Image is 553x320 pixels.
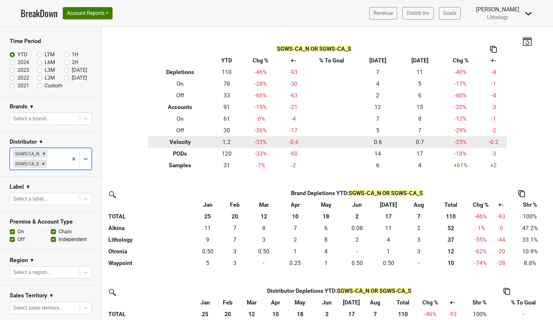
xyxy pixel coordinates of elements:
div: -44 [494,236,508,244]
td: 2.5 [404,246,433,257]
td: -4 [480,90,507,101]
td: 8.25 [311,234,342,246]
td: -46 % [241,66,280,78]
th: Total: activate to sort column ascending [388,297,418,308]
h3: Sales Territory [10,292,47,299]
img: Dropdown Menu [525,10,532,17]
td: -30 [280,78,307,90]
td: -29 % [441,125,480,136]
div: 0.08 [343,224,371,232]
th: Jan: activate to sort column ascending [194,297,216,308]
div: 11 [196,224,220,232]
td: 12 [357,101,399,113]
th: 17 [341,308,363,320]
div: 11 [374,224,402,232]
td: 91 [212,101,241,113]
div: [PERSON_NAME] [476,5,519,14]
td: -20 % [441,101,480,113]
th: % To Goal [307,55,357,66]
h3: Time Period [10,38,92,45]
td: -66 % [241,90,280,101]
label: Independent [59,236,87,243]
td: 6 [399,90,441,101]
td: 7.417 [221,222,248,234]
td: -63 [280,90,307,101]
div: Remove SGWS-CA_S [40,160,47,168]
td: -62 % [469,246,493,257]
td: 8.166 [248,222,279,234]
th: 2 [313,308,341,320]
div: 3 [406,236,432,244]
td: 5 [399,78,441,90]
th: Chg % [441,55,480,66]
td: -93 [280,66,307,78]
th: Jun: activate to sort column ascending [342,199,373,211]
label: 2021 [17,82,29,90]
td: 0.25 [279,257,311,269]
td: 61 [212,113,241,125]
td: 100% [510,211,550,222]
td: +2 [480,160,507,171]
span: SGWS-CA_N OR SGWS-CA_S [337,288,411,294]
a: Distrib Inv [402,7,434,19]
td: 2.5 [404,234,433,246]
td: 7 [357,113,399,125]
span: -93 [449,311,457,317]
img: Copy to clipboard [504,288,510,295]
h3: Premise & Account Type [10,218,92,225]
td: +61 % [441,160,480,171]
th: Feb: activate to sort column ascending [221,199,248,211]
td: 3 [221,257,248,269]
td: 8.8% [510,257,550,269]
td: 110 [212,66,241,78]
td: -4 [480,66,507,78]
label: 2022 [17,74,29,82]
td: -4 [280,113,307,125]
th: Total: activate to sort column ascending [433,199,469,211]
td: 17 [399,148,441,160]
td: 78 [212,78,241,90]
td: 0.083 [342,222,373,234]
th: 25 [194,308,216,320]
span: SGWS-CA_N OR SGWS-CA_S [277,46,351,52]
th: 36.500 [433,234,469,246]
th: Jun: activate to sort column ascending [313,297,341,308]
td: 3.5 [311,246,342,257]
td: -1 [480,78,507,90]
td: -6 % [241,113,280,125]
td: -36 % [241,125,280,136]
td: 0 [404,257,433,269]
th: Mar: activate to sort column ascending [248,199,279,211]
th: Jul: activate to sort column ascending [341,297,363,308]
th: Aug: activate to sort column ascending [404,199,433,211]
th: 9.750 [433,257,469,269]
th: Jan: activate to sort column ascending [194,199,221,211]
td: 1.2 [212,136,241,148]
td: -33 % [241,136,280,148]
div: - [406,259,432,267]
td: -40 % [441,66,480,78]
td: -2 [280,160,307,171]
div: 3 [250,236,278,244]
span: Lithology [487,14,508,20]
th: May: activate to sort column ascending [311,199,342,211]
th: 18 [287,308,314,320]
th: Otronia [107,246,194,257]
th: PODs [148,148,212,160]
td: -3 [480,148,507,160]
div: 0.25 [281,259,309,267]
a: BreakDown [21,6,58,20]
div: - [250,259,278,267]
th: On [148,113,212,125]
th: 20 [221,211,248,222]
div: 4 [312,247,340,256]
td: -1 [480,113,507,125]
td: 0.5 [248,246,279,257]
th: Jul: activate to sort column ascending [373,199,404,211]
th: Chg %: activate to sort column ascending [418,297,442,308]
div: 5 [196,259,220,267]
td: -19 % [241,101,280,113]
th: 7 [363,308,388,320]
td: 10.9% [510,246,550,257]
td: 1 [311,257,342,269]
